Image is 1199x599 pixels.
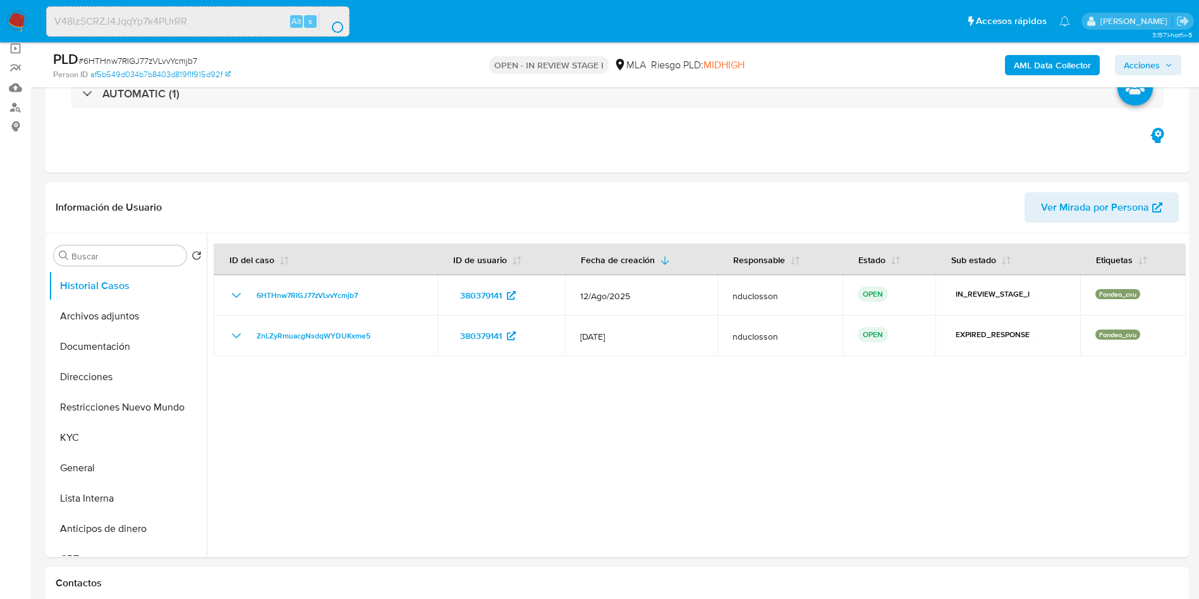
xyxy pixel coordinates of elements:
h3: AUTOMATIC (1) [102,87,180,101]
button: Direcciones [49,362,207,392]
div: AUTOMATIC (1) [71,79,1164,108]
b: PLD [53,49,78,69]
p: OPEN - IN REVIEW STAGE I [489,56,609,74]
span: Riesgo PLD: [651,58,745,72]
button: Acciones [1115,55,1181,75]
span: 3.157.1-hotfix-5 [1152,30,1193,40]
b: Person ID [53,69,88,80]
a: Notificaciones [1059,16,1070,27]
b: AML Data Collector [1014,55,1091,75]
input: Buscar [71,250,181,262]
button: Restricciones Nuevo Mundo [49,392,207,423]
h1: Contactos [56,577,1179,590]
button: Archivos adjuntos [49,301,207,331]
button: Lista Interna [49,483,207,514]
a: af5b549d034b7b8403d819f1f915d92f [90,69,231,80]
button: Historial Casos [49,271,207,301]
button: General [49,453,207,483]
span: MIDHIGH [703,58,745,72]
button: CBT [49,544,207,574]
a: Salir [1176,15,1190,28]
button: search-icon [319,13,344,30]
button: Buscar [59,250,69,261]
button: Anticipos de dinero [49,514,207,544]
span: Accesos rápidos [976,15,1047,28]
span: Ver Mirada por Persona [1041,192,1149,223]
span: Alt [291,15,301,27]
button: Documentación [49,331,207,362]
h1: Información de Usuario [56,201,162,214]
button: Ver Mirada por Persona [1025,192,1179,223]
button: KYC [49,423,207,453]
span: Acciones [1124,55,1160,75]
div: MLA [614,58,646,72]
span: s [308,15,312,27]
p: nicolas.duclosson@mercadolibre.com [1100,15,1172,27]
span: # 6HTHnw7RIGJ77zVLvvYcmjb7 [78,54,197,67]
button: AML Data Collector [1005,55,1100,75]
input: Buscar usuario o caso... [47,13,349,30]
button: Volver al orden por defecto [192,250,202,264]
